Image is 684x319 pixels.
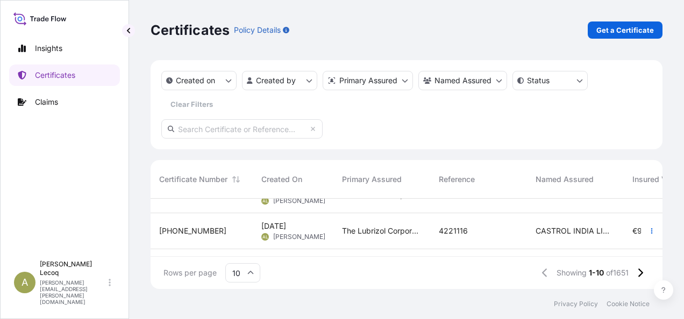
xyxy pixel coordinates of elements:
[40,260,106,277] p: [PERSON_NAME] Lecoq
[439,226,468,236] span: 4221116
[230,173,243,186] button: Sort
[9,64,120,86] a: Certificates
[273,197,325,205] span: [PERSON_NAME]
[151,21,230,39] p: Certificates
[163,267,217,278] span: Rows per page
[170,99,213,110] p: Clear Filters
[161,96,222,113] button: Clear Filters
[273,233,325,241] span: [PERSON_NAME]
[637,227,642,235] span: 9
[596,25,654,35] p: Get a Certificate
[588,21,662,39] a: Get a Certificate
[234,25,281,35] p: Policy Details
[261,221,286,231] span: [DATE]
[536,174,594,185] span: Named Assured
[418,71,507,90] button: cargoOwner Filter options
[256,75,296,86] p: Created by
[22,277,28,288] span: A
[242,71,317,90] button: createdBy Filter options
[342,174,402,185] span: Primary Assured
[554,300,598,308] a: Privacy Policy
[342,226,422,236] span: The Lubrizol Corporation
[632,191,637,199] span: $
[35,97,58,107] p: Claims
[159,226,226,236] span: [PHONE_NUMBER]
[161,119,323,139] input: Search Certificate or Reference...
[527,75,550,86] p: Status
[637,191,647,199] span: 49
[632,174,681,185] span: Insured Value
[323,71,413,90] button: distributor Filter options
[35,43,62,54] p: Insights
[434,75,491,86] p: Named Assured
[557,267,587,278] span: Showing
[161,71,237,90] button: createdOn Filter options
[339,75,397,86] p: Primary Assured
[159,174,227,185] span: Certificate Number
[607,300,650,308] a: Cookie Notice
[439,174,475,185] span: Reference
[9,91,120,113] a: Claims
[261,174,302,185] span: Created On
[9,38,120,59] a: Insights
[262,195,268,206] span: AL
[536,226,615,236] span: CASTROL INDIA LIMITED
[589,267,604,278] span: 1-10
[35,70,75,81] p: Certificates
[512,71,588,90] button: certificateStatus Filter options
[632,227,637,235] span: €
[176,75,215,86] p: Created on
[40,279,106,305] p: [PERSON_NAME][EMAIL_ADDRESS][PERSON_NAME][DOMAIN_NAME]
[606,267,629,278] span: of 1651
[262,231,268,242] span: AL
